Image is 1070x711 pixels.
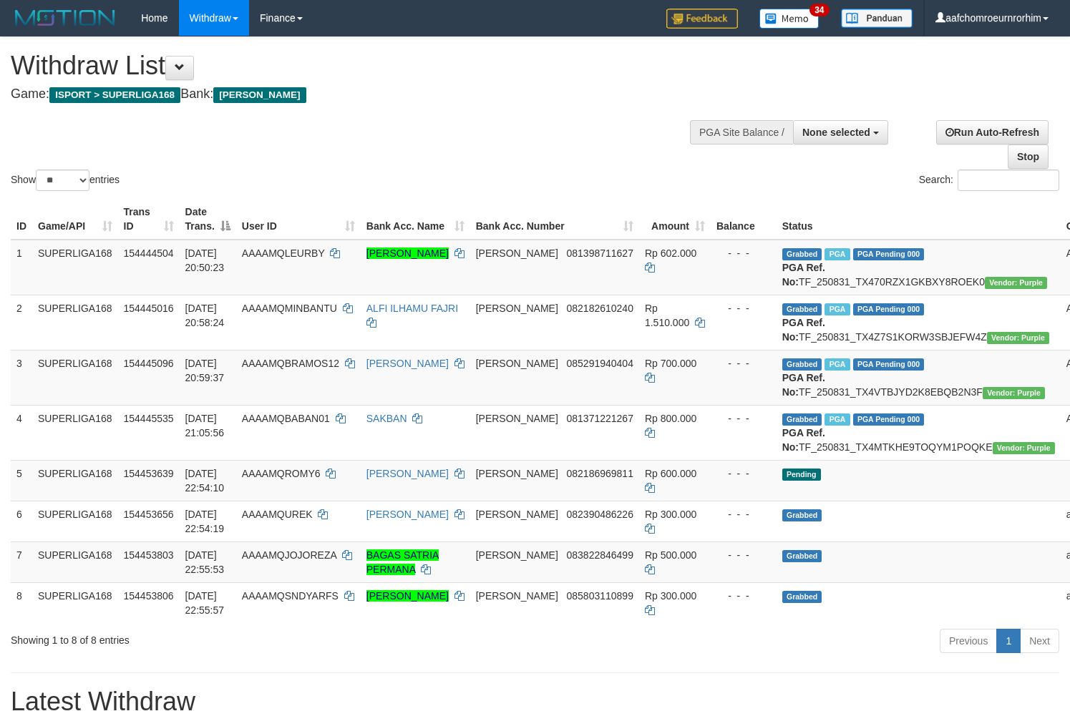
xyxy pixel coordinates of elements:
a: SAKBAN [366,413,407,424]
span: 154453806 [124,590,174,602]
span: [PERSON_NAME] [476,549,558,561]
span: [DATE] 20:50:23 [185,247,225,273]
td: 2 [11,295,32,350]
span: Vendor URL: https://trx4.1velocity.biz [993,442,1055,454]
th: Date Trans.: activate to sort column descending [180,199,236,240]
span: 154453656 [124,509,174,520]
td: TF_250831_TX470RZX1GKBXY8ROEK0 [777,240,1061,295]
td: 6 [11,501,32,541]
b: PGA Ref. No: [782,427,825,453]
span: 154445016 [124,303,174,314]
span: PGA Pending [853,303,925,315]
span: [DATE] 21:05:56 [185,413,225,438]
a: Next [1020,629,1059,653]
span: [PERSON_NAME] [476,509,558,520]
img: panduan.png [841,9,913,28]
td: 4 [11,405,32,460]
td: 7 [11,541,32,582]
span: Rp 602.000 [645,247,696,259]
a: ALFI ILHAMU FAJRI [366,303,458,314]
span: AAAAMQUREK [242,509,313,520]
span: Vendor URL: https://trx4.1velocity.biz [987,332,1049,344]
div: - - - [716,356,771,371]
span: Marked by aafheankoy [825,358,850,371]
td: SUPERLIGA168 [32,240,118,295]
td: 1 [11,240,32,295]
span: Copy 082182610240 to clipboard [567,303,633,314]
td: SUPERLIGA168 [32,460,118,501]
span: AAAAMQBRAMOS12 [242,358,339,369]
span: Grabbed [782,248,822,260]
span: [PERSON_NAME] [476,590,558,602]
span: Copy 085291940404 to clipboard [567,358,633,369]
span: Copy 081398711627 to clipboard [567,247,633,259]
span: Grabbed [782,550,822,562]
h1: Withdraw List [11,52,699,80]
span: Rp 600.000 [645,468,696,479]
span: [DATE] 22:55:53 [185,549,225,575]
td: 8 [11,582,32,623]
span: AAAAMQROMY6 [242,468,321,479]
td: 3 [11,350,32,405]
th: Status [777,199,1061,240]
div: - - - [716,246,771,260]
a: Stop [1008,144,1049,169]
span: Grabbed [782,303,822,315]
td: TF_250831_TX4MTKHE9TOQYM1POQKE [777,405,1061,460]
b: PGA Ref. No: [782,262,825,288]
span: Grabbed [782,509,822,521]
th: ID [11,199,32,240]
th: Trans ID: activate to sort column ascending [118,199,180,240]
span: AAAAMQBABAN01 [242,413,330,424]
span: [DATE] 22:55:57 [185,590,225,616]
a: [PERSON_NAME] [366,509,449,520]
span: [PERSON_NAME] [476,303,558,314]
span: [PERSON_NAME] [476,358,558,369]
span: Grabbed [782,413,822,426]
span: Vendor URL: https://trx4.1velocity.biz [983,387,1045,399]
select: Showentries [36,170,89,191]
div: - - - [716,466,771,481]
span: Marked by aafheankoy [825,413,850,426]
span: Rp 1.510.000 [645,303,689,328]
td: SUPERLIGA168 [32,501,118,541]
a: [PERSON_NAME] [366,247,449,259]
div: - - - [716,301,771,315]
img: Feedback.jpg [666,9,738,29]
span: 34 [809,4,829,16]
span: Marked by aafheankoy [825,303,850,315]
label: Search: [919,170,1059,191]
td: SUPERLIGA168 [32,350,118,405]
div: Showing 1 to 8 of 8 entries [11,627,435,647]
span: Grabbed [782,358,822,371]
th: User ID: activate to sort column ascending [236,199,361,240]
span: PGA Pending [853,358,925,371]
span: Grabbed [782,591,822,603]
a: BAGAS SATRIA PERMANA [366,549,439,575]
div: - - - [716,548,771,562]
img: MOTION_logo.png [11,7,120,29]
a: 1 [996,629,1021,653]
td: SUPERLIGA168 [32,405,118,460]
span: ISPORT > SUPERLIGA168 [49,87,180,103]
input: Search: [958,170,1059,191]
button: None selected [793,120,888,144]
span: Copy 082390486226 to clipboard [567,509,633,520]
a: [PERSON_NAME] [366,590,449,602]
td: SUPERLIGA168 [32,295,118,350]
a: [PERSON_NAME] [366,468,449,479]
h4: Game: Bank: [11,87,699,102]
b: PGA Ref. No: [782,317,825,343]
a: Run Auto-Refresh [936,120,1049,144]
span: Rp 300.000 [645,509,696,520]
span: [DATE] 22:54:10 [185,468,225,494]
span: Marked by aafounsreynich [825,248,850,260]
span: AAAAMQSNDYARFS [242,590,339,602]
th: Bank Acc. Name: activate to sort column ascending [361,199,470,240]
span: AAAAMQJOJOREZA [242,549,336,561]
span: 154445096 [124,358,174,369]
span: Rp 700.000 [645,358,696,369]
span: [PERSON_NAME] [476,413,558,424]
span: 154444504 [124,247,174,259]
div: - - - [716,411,771,426]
